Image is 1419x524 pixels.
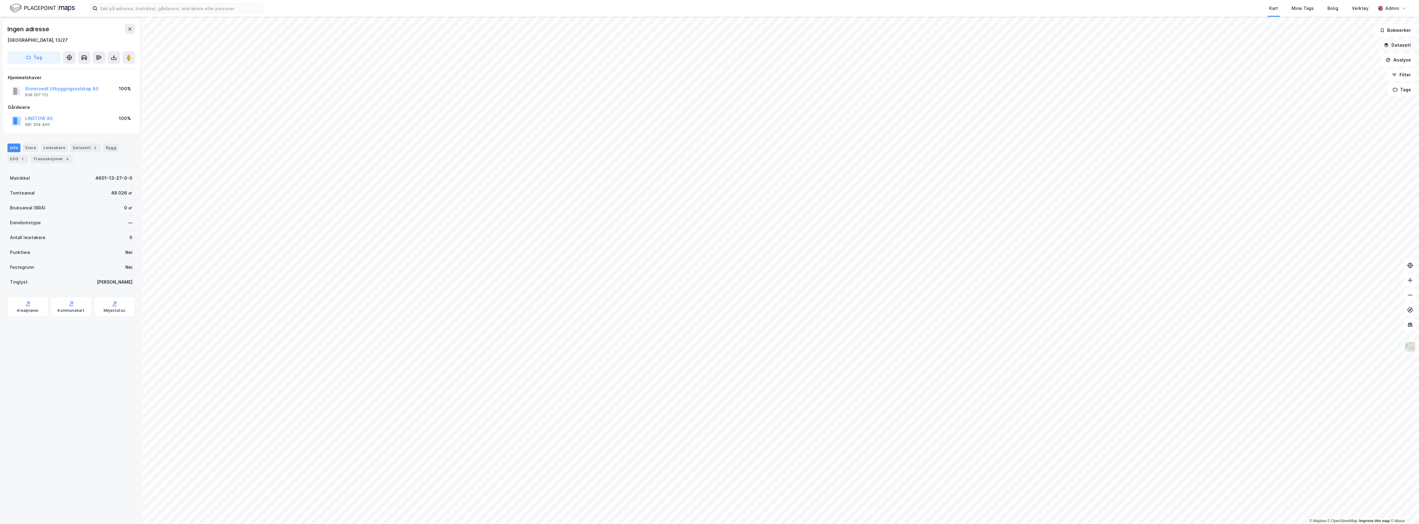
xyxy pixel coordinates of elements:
iframe: Chat Widget [1388,494,1419,524]
div: Eiere [23,144,38,152]
div: Ingen adresse [7,24,50,34]
button: Tags [1388,84,1417,96]
div: Kommunekart [58,308,84,313]
div: 0 ㎡ [124,204,132,212]
div: Miljøstatus [104,308,125,313]
button: Filter [1387,69,1417,81]
div: 2 [92,145,98,151]
div: Hjemmelshaver [8,74,135,81]
button: Tag [7,51,61,64]
div: Datasett [70,144,101,152]
div: Bygg [103,144,119,152]
img: logo.f888ab2527a4732fd821a326f86c7f29.svg [10,3,75,14]
button: Analyse [1381,54,1417,66]
div: 4601-13-27-0-0 [95,174,132,182]
div: [PERSON_NAME] [97,278,132,286]
button: Datasett [1379,39,1417,51]
div: — [128,219,132,226]
div: Nei [125,249,132,256]
div: Transaksjoner [31,155,73,163]
div: Gårdeiere [8,104,135,111]
div: Verktøy [1352,5,1369,12]
div: Info [7,144,20,152]
div: 939 207 112 [25,92,48,97]
a: Improve this map [1359,519,1390,523]
div: 48 026 ㎡ [111,189,132,197]
div: Bolig [1328,5,1339,12]
div: Nei [125,264,132,271]
a: Mapbox [1309,519,1326,523]
div: Festegrunn [10,264,34,271]
div: Matrikkel [10,174,30,182]
div: Kart [1270,5,1278,12]
div: 981 354 400 [25,122,50,127]
button: Bokmerker [1375,24,1417,37]
div: 100% [119,115,131,122]
div: [GEOGRAPHIC_DATA], 13/27 [7,37,68,44]
div: Antall leietakere [10,234,45,241]
div: Punktleie [10,249,30,256]
div: Kontrollprogram for chat [1388,494,1419,524]
div: 4 [64,156,71,162]
div: 1 [19,156,26,162]
div: Admin [1386,5,1399,12]
div: Eiendomstype [10,219,41,226]
input: Søk på adresse, matrikkel, gårdeiere, leietakere eller personer [97,4,263,13]
div: Arealplaner [17,308,39,313]
div: ESG [7,155,28,163]
div: Mine Tags [1292,5,1314,12]
div: 100% [119,85,131,92]
div: Tomteareal [10,189,35,197]
div: Leietakere [41,144,68,152]
a: OpenStreetMap [1328,519,1358,523]
div: Tinglyst [10,278,28,286]
div: 0 [129,234,132,241]
img: Z [1404,341,1416,353]
div: Bruksareal (BRA) [10,204,45,212]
